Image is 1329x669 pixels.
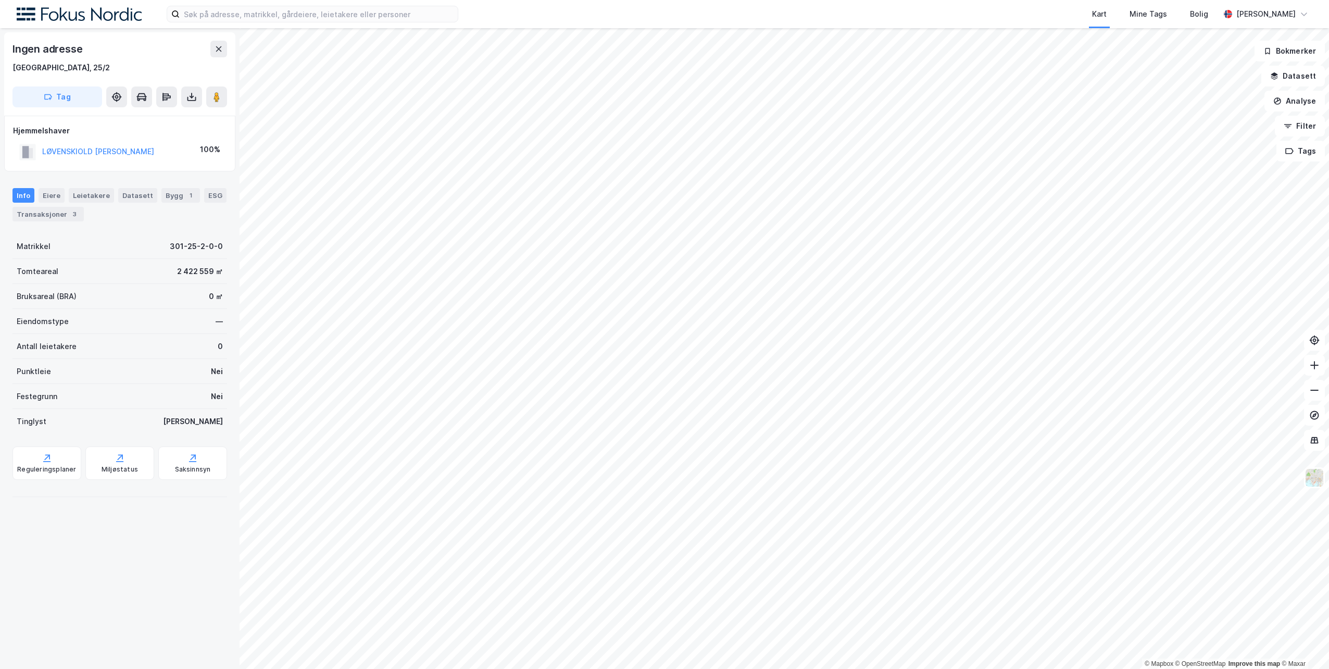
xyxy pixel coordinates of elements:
div: 3 [69,209,80,219]
div: [PERSON_NAME] [1236,8,1296,20]
div: Punktleie [17,365,51,378]
div: Antall leietakere [17,340,77,353]
div: Nei [211,390,223,403]
div: — [216,315,223,328]
div: Mine Tags [1130,8,1167,20]
div: 100% [200,143,220,156]
div: Bygg [161,188,200,203]
div: Nei [211,365,223,378]
button: Filter [1275,116,1325,137]
div: 1 [185,190,196,201]
button: Tag [12,86,102,107]
div: Bolig [1190,8,1208,20]
img: Z [1305,468,1324,488]
div: Reguleringsplaner [17,465,76,474]
button: Analyse [1264,91,1325,111]
div: Ingen adresse [12,41,84,57]
div: Eiendomstype [17,315,69,328]
button: Tags [1276,141,1325,162]
img: fokus-nordic-logo.8a93422641609758e4ac.png [17,7,142,21]
div: Kart [1092,8,1107,20]
div: Bruksareal (BRA) [17,290,77,303]
div: Tinglyst [17,415,46,428]
div: Datasett [118,188,157,203]
div: Miljøstatus [102,465,138,474]
iframe: Chat Widget [1277,619,1329,669]
div: Tomteareal [17,265,58,278]
button: Bokmerker [1255,41,1325,61]
div: Festegrunn [17,390,57,403]
a: Improve this map [1228,660,1280,667]
div: Kontrollprogram for chat [1277,619,1329,669]
div: ESG [204,188,227,203]
div: Saksinnsyn [175,465,211,474]
div: 301-25-2-0-0 [170,240,223,253]
div: Info [12,188,34,203]
div: 0 ㎡ [209,290,223,303]
div: Matrikkel [17,240,51,253]
div: Hjemmelshaver [13,125,227,137]
div: [GEOGRAPHIC_DATA], 25/2 [12,61,110,74]
input: Søk på adresse, matrikkel, gårdeiere, leietakere eller personer [180,6,458,22]
div: Leietakere [69,188,114,203]
a: Mapbox [1145,660,1173,667]
div: Eiere [39,188,65,203]
button: Datasett [1261,66,1325,86]
a: OpenStreetMap [1175,660,1226,667]
div: [PERSON_NAME] [163,415,223,428]
div: Transaksjoner [12,207,84,221]
div: 2 422 559 ㎡ [177,265,223,278]
div: 0 [218,340,223,353]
